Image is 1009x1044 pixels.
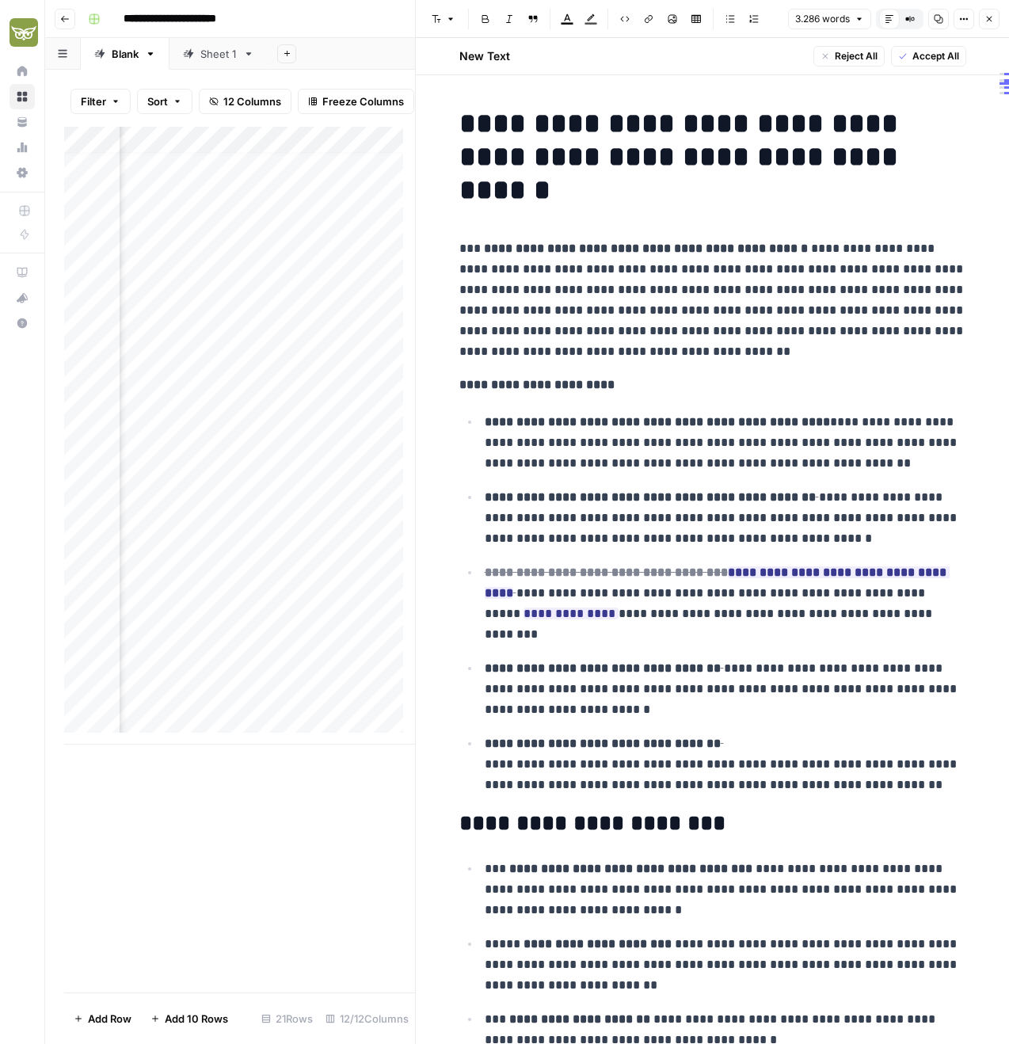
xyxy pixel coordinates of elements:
div: What's new? [10,286,34,310]
button: Help + Support [10,311,35,336]
button: Accept All [891,46,966,67]
a: AirOps Academy [10,260,35,285]
button: 12 Columns [199,89,291,114]
a: Browse [10,84,35,109]
a: Your Data [10,109,35,135]
span: 3.286 words [795,12,850,26]
button: Freeze Columns [298,89,414,114]
button: Workspace: Evergreen Media [10,13,35,52]
button: What's new? [10,285,35,311]
button: Filter [70,89,131,114]
span: Accept All [912,49,959,63]
button: 3.286 words [788,9,871,29]
span: Add Row [88,1011,131,1027]
span: Sort [147,93,168,109]
div: 21 Rows [255,1006,319,1031]
span: Freeze Columns [322,93,404,109]
a: Usage [10,135,35,160]
span: Reject All [835,49,878,63]
button: Add Row [64,1006,141,1031]
span: Filter [81,93,106,109]
span: Add 10 Rows [165,1011,228,1027]
div: Sheet 1 [200,46,237,62]
a: Home [10,59,35,84]
img: Evergreen Media Logo [10,18,38,47]
div: Blank [112,46,139,62]
a: Settings [10,160,35,185]
button: Reject All [813,46,885,67]
div: 12/12 Columns [319,1006,415,1031]
a: Sheet 1 [169,38,268,70]
button: Sort [137,89,192,114]
h2: New Text [459,48,510,64]
button: Add 10 Rows [141,1006,238,1031]
a: Blank [81,38,169,70]
span: 12 Columns [223,93,281,109]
